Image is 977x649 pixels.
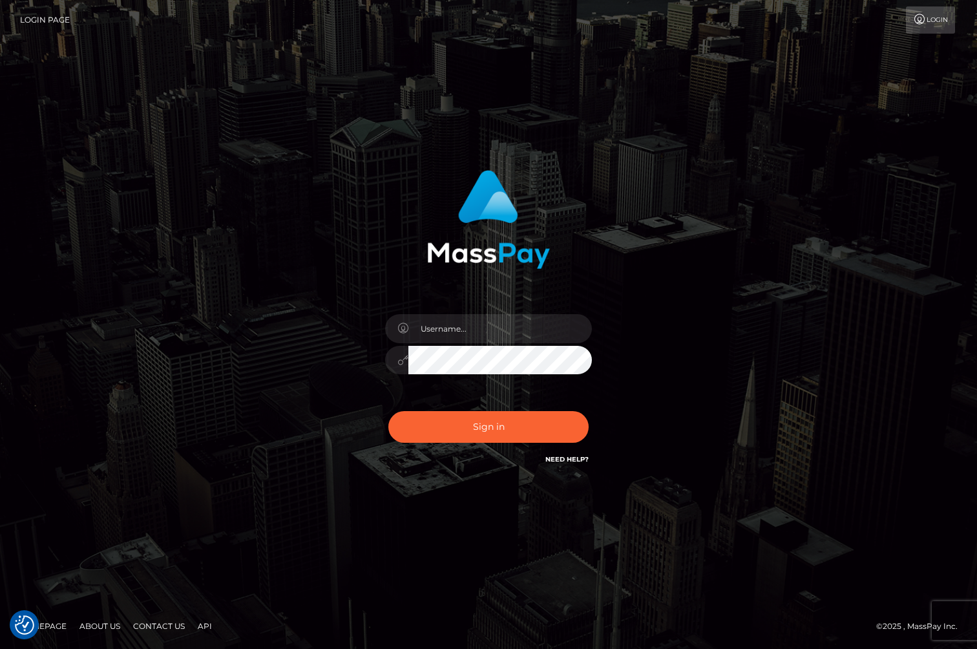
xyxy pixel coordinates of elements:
[193,616,217,636] a: API
[15,615,34,635] img: Revisit consent button
[128,616,190,636] a: Contact Us
[15,615,34,635] button: Consent Preferences
[408,314,592,343] input: Username...
[74,616,125,636] a: About Us
[14,616,72,636] a: Homepage
[876,619,967,633] div: © 2025 , MassPay Inc.
[427,170,550,269] img: MassPay Login
[20,6,70,34] a: Login Page
[388,411,589,443] button: Sign in
[545,455,589,463] a: Need Help?
[906,6,955,34] a: Login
